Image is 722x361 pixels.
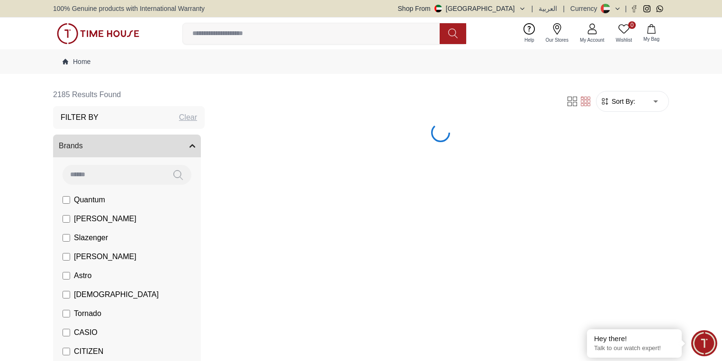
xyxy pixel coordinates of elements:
[532,4,533,13] span: |
[63,329,70,336] input: CASIO
[521,36,538,44] span: Help
[53,83,205,106] h6: 2185 Results Found
[434,5,442,12] img: United Arab Emirates
[74,232,108,244] span: Slazenger
[53,135,201,157] button: Brands
[625,4,627,13] span: |
[63,215,70,223] input: [PERSON_NAME]
[542,36,572,44] span: Our Stores
[74,251,136,262] span: [PERSON_NAME]
[610,97,635,106] span: Sort By:
[63,291,70,298] input: [DEMOGRAPHIC_DATA]
[539,4,557,13] button: العربية
[594,344,675,352] p: Talk to our watch expert!
[398,4,526,13] button: Shop From[GEOGRAPHIC_DATA]
[691,330,717,356] div: Chat Widget
[612,36,636,44] span: Wishlist
[63,310,70,317] input: Tornado
[570,4,601,13] div: Currency
[640,36,663,43] span: My Bag
[59,140,83,152] span: Brands
[74,327,98,338] span: CASIO
[74,308,101,319] span: Tornado
[631,5,638,12] a: Facebook
[519,21,540,45] a: Help
[563,4,565,13] span: |
[628,21,636,29] span: 0
[600,97,635,106] button: Sort By:
[63,57,90,66] a: Home
[179,112,197,123] div: Clear
[53,49,669,74] nav: Breadcrumb
[643,5,650,12] a: Instagram
[638,22,665,45] button: My Bag
[74,194,105,206] span: Quantum
[63,234,70,242] input: Slazenger
[576,36,608,44] span: My Account
[74,289,159,300] span: [DEMOGRAPHIC_DATA]
[74,270,91,281] span: Astro
[656,5,663,12] a: Whatsapp
[63,348,70,355] input: CITIZEN
[53,4,205,13] span: 100% Genuine products with International Warranty
[540,21,574,45] a: Our Stores
[74,346,103,357] span: CITIZEN
[74,213,136,225] span: [PERSON_NAME]
[57,23,139,44] img: ...
[610,21,638,45] a: 0Wishlist
[63,253,70,261] input: [PERSON_NAME]
[594,334,675,343] div: Hey there!
[63,272,70,280] input: Astro
[63,196,70,204] input: Quantum
[61,112,99,123] h3: Filter By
